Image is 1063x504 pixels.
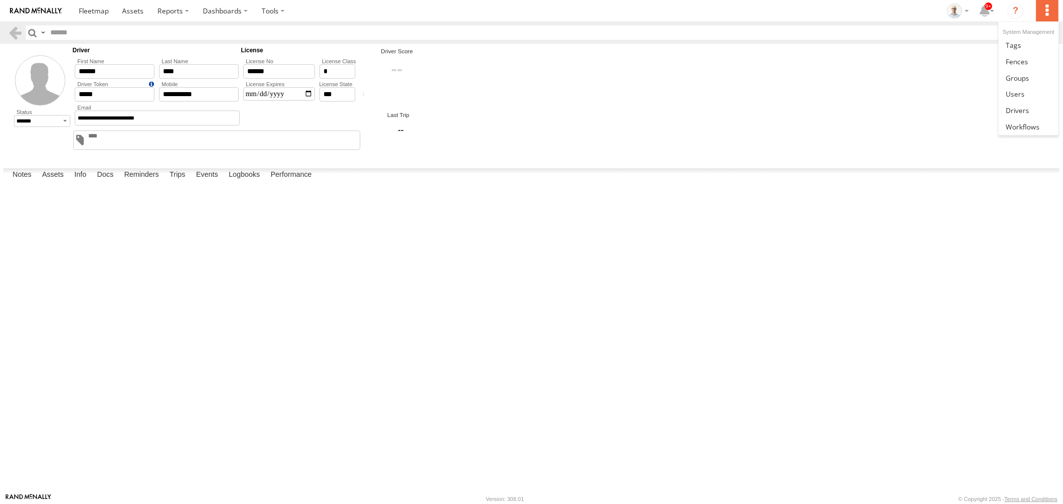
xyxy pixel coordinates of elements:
[37,168,68,182] label: Assets
[241,47,358,54] h5: License
[191,168,223,182] label: Events
[69,168,91,182] label: Info
[1008,3,1024,19] i: ?
[266,168,317,182] label: Performance
[8,25,22,40] a: Back to previous Page
[164,168,190,182] label: Trips
[92,168,119,182] label: Docs
[360,92,375,99] div: Average score based on the driver's last 7 days trips / Max score during the same period.
[75,81,154,87] label: Driver ID is a unique identifier of your choosing, e.g. Employee No., Licence Number
[39,25,47,40] label: Search Query
[73,47,241,54] h5: Driver
[943,3,972,18] div: Kurt Byers
[1005,496,1058,502] a: Terms and Conditions
[958,496,1058,502] div: © Copyright 2025 -
[5,494,51,504] a: Visit our Website
[119,168,164,182] label: Reminders
[367,124,434,136] span: --
[7,168,36,182] label: Notes
[10,7,62,14] img: rand-logo.svg
[486,496,524,502] div: Version: 308.01
[224,168,265,182] label: Logbooks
